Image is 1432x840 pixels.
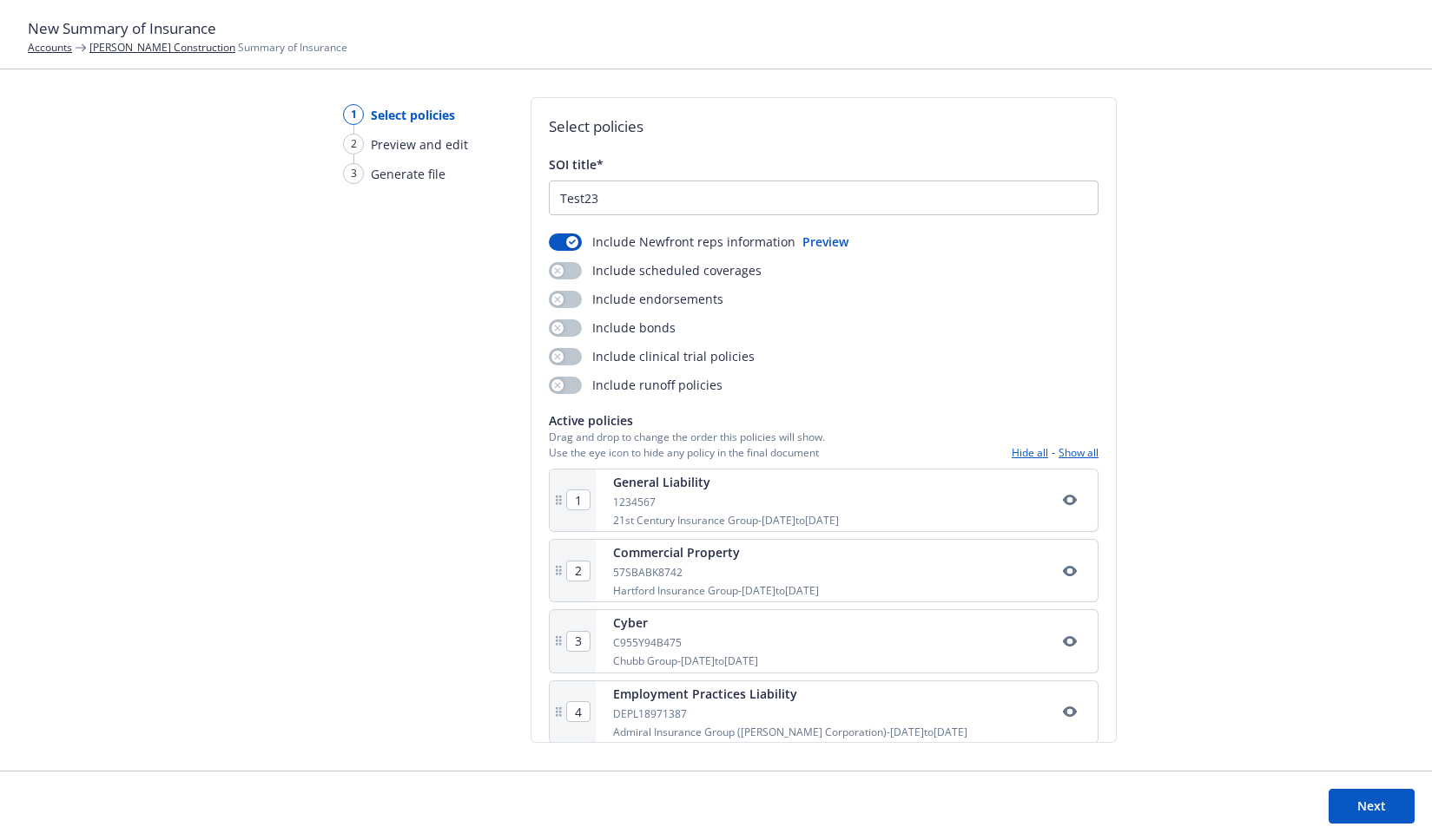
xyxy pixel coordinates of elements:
[613,473,839,491] div: General Liability
[343,134,364,154] div: 2
[549,115,1099,138] h2: Select policies
[549,376,723,394] div: Include runoff policies
[549,539,1099,602] div: Commercial Property57SBABK8742Hartford Insurance Group-[DATE]to[DATE]
[343,104,364,125] div: 1
[549,469,1099,532] div: General Liability123456721st Century Insurance Group-[DATE]to[DATE]
[89,40,347,55] span: Summary of Insurance
[613,725,967,739] div: Admiral Insurance Group ([PERSON_NAME] Corporation) - [DATE] to [DATE]
[28,17,1404,40] h1: New Summary of Insurance
[549,430,825,459] span: Drag and drop to change the order this policies will show. Use the eye icon to hide any policy in...
[613,565,819,580] div: 57SBABK8742
[549,233,795,251] div: Include Newfront reps information
[1059,445,1099,460] button: Show all
[1012,445,1048,460] button: Hide all
[371,106,455,124] span: Select policies
[613,513,839,528] div: 21st Century Insurance Group - [DATE] to [DATE]
[371,165,445,183] span: Generate file
[28,40,72,55] a: Accounts
[549,347,755,365] div: Include clinical trial policies
[1012,445,1099,460] div: -
[550,181,1098,214] input: Enter a title
[89,40,235,55] a: [PERSON_NAME] Construction
[613,543,819,561] div: Commercial Property
[613,685,967,703] div: Employment Practices Liability
[549,318,676,337] div: Include bonds
[549,261,762,279] div: Include scheduled coverages
[549,609,1099,673] div: CyberC955Y94B475Chubb Group-[DATE]to[DATE]
[613,583,819,598] div: Hartford Insurance Group - [DATE] to [DATE]
[371,135,468,154] span: Preview and edit
[613,706,967,721] div: DEPL18971387
[343,163,364,184] div: 3
[613,653,758,668] div: Chubb Group - [DATE] to [DATE]
[613,614,758,632] div: Cyber
[549,156,604,173] span: SOI title*
[613,495,839,509] div: 1234567
[549,680,1099,744] div: Employment Practices LiabilityDEPL18971387Admiral Insurance Group ([PERSON_NAME] Corporation)-[DA...
[549,411,825,430] span: Active policies
[1329,789,1415,824] button: Next
[549,290,723,308] div: Include endorsements
[802,233,848,251] button: Preview
[613,635,758,650] div: C955Y94B475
